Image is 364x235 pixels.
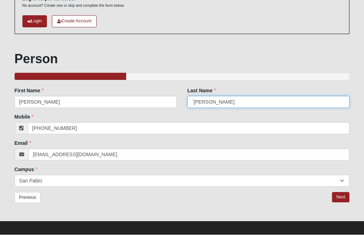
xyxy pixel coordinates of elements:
label: Last Name [187,87,216,94]
p: No account? Create one or skip and complete the form below. [22,3,125,9]
a: Login [22,16,47,27]
label: Campus [15,166,38,173]
a: Create Account [52,16,97,27]
label: First Name [15,87,44,94]
h1: Person [15,51,350,67]
label: Mobile [15,114,34,121]
label: Email [15,140,31,147]
a: Previous [15,192,41,203]
a: Next [332,192,349,203]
